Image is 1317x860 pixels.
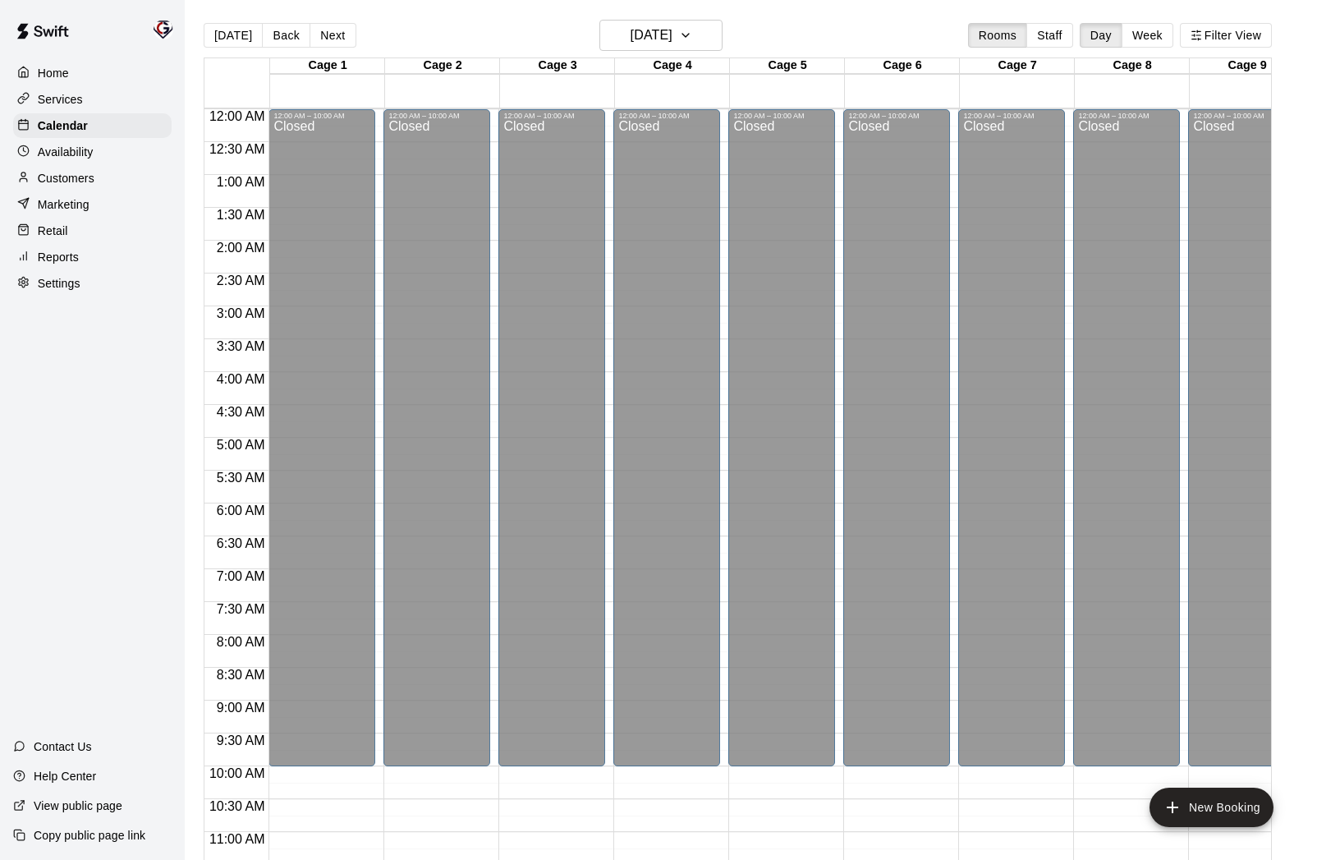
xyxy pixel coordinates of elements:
div: Cage 2 [385,58,500,74]
span: 11:00 AM [205,832,269,846]
span: 3:00 AM [213,306,269,320]
a: Marketing [13,192,172,217]
p: Retail [38,223,68,239]
span: 1:00 AM [213,175,269,189]
span: 6:00 AM [213,504,269,517]
p: Services [38,91,83,108]
div: 12:00 AM – 10:00 AM: Closed [1073,109,1180,766]
div: Cage 4 [615,58,730,74]
div: Cage 7 [960,58,1075,74]
span: 12:00 AM [205,109,269,123]
p: Customers [38,170,94,186]
span: 12:30 AM [205,142,269,156]
div: Cage 5 [730,58,845,74]
div: Mike Colangelo (Owner) [150,13,185,46]
span: 8:00 AM [213,635,269,649]
div: 12:00 AM – 10:00 AM: Closed [383,109,490,766]
a: Reports [13,245,172,269]
button: Rooms [968,23,1027,48]
button: add [1150,788,1273,827]
div: Closed [963,120,1060,772]
span: 4:30 AM [213,405,269,419]
span: 4:00 AM [213,372,269,386]
p: Availability [38,144,94,160]
div: Cage 3 [500,58,615,74]
span: 10:00 AM [205,766,269,780]
div: Closed [1078,120,1175,772]
span: 9:30 AM [213,734,269,747]
a: Retail [13,218,172,243]
button: Back [262,23,310,48]
button: Filter View [1180,23,1272,48]
div: 12:00 AM – 10:00 AM: Closed [613,109,720,766]
a: Calendar [13,113,172,138]
span: 10:30 AM [205,799,269,813]
span: 7:30 AM [213,602,269,616]
div: 12:00 AM – 10:00 AM [503,112,600,120]
button: Week [1122,23,1173,48]
div: 12:00 AM – 10:00 AM: Closed [728,109,835,766]
span: 6:30 AM [213,536,269,550]
a: Settings [13,271,172,296]
div: 12:00 AM – 10:00 AM [1078,112,1175,120]
p: View public page [34,798,122,814]
span: 7:00 AM [213,569,269,583]
div: Closed [1193,120,1290,772]
div: 12:00 AM – 10:00 AM: Closed [843,109,950,766]
div: Cage 6 [845,58,960,74]
a: Customers [13,166,172,191]
button: [DATE] [204,23,263,48]
p: Home [38,65,69,81]
span: 3:30 AM [213,339,269,353]
div: 12:00 AM – 10:00 AM: Closed [958,109,1065,766]
span: 5:00 AM [213,438,269,452]
div: 12:00 AM – 10:00 AM [733,112,830,120]
a: Availability [13,140,172,164]
div: 12:00 AM – 10:00 AM [618,112,715,120]
span: 5:30 AM [213,471,269,485]
h6: [DATE] [631,24,672,47]
div: 12:00 AM – 10:00 AM [1193,112,1290,120]
button: [DATE] [599,20,723,51]
div: Cage 9 [1190,58,1305,74]
div: Closed [618,120,715,772]
div: 12:00 AM – 10:00 AM: Closed [498,109,605,766]
span: 8:30 AM [213,668,269,682]
p: Copy public page link [34,827,145,844]
button: Day [1080,23,1122,48]
button: Staff [1026,23,1073,48]
div: Closed [388,120,485,772]
p: Reports [38,249,79,265]
p: Calendar [38,117,88,134]
span: 9:00 AM [213,701,269,715]
p: Help Center [34,768,96,784]
img: Mike Colangelo (Owner) [154,20,173,39]
div: 12:00 AM – 10:00 AM [963,112,1060,120]
p: Settings [38,275,80,292]
div: Cage 1 [270,58,385,74]
div: 12:00 AM – 10:00 AM [848,112,945,120]
div: 12:00 AM – 10:00 AM [273,112,370,120]
div: Closed [733,120,830,772]
p: Contact Us [34,738,92,755]
div: 12:00 AM – 10:00 AM: Closed [268,109,375,766]
a: Services [13,87,172,112]
span: 2:00 AM [213,241,269,255]
button: Next [310,23,356,48]
div: Closed [503,120,600,772]
span: 2:30 AM [213,274,269,287]
div: 12:00 AM – 10:00 AM: Closed [1188,109,1295,766]
a: Home [13,61,172,85]
div: 12:00 AM – 10:00 AM [388,112,485,120]
div: Cage 8 [1075,58,1190,74]
div: Closed [273,120,370,772]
